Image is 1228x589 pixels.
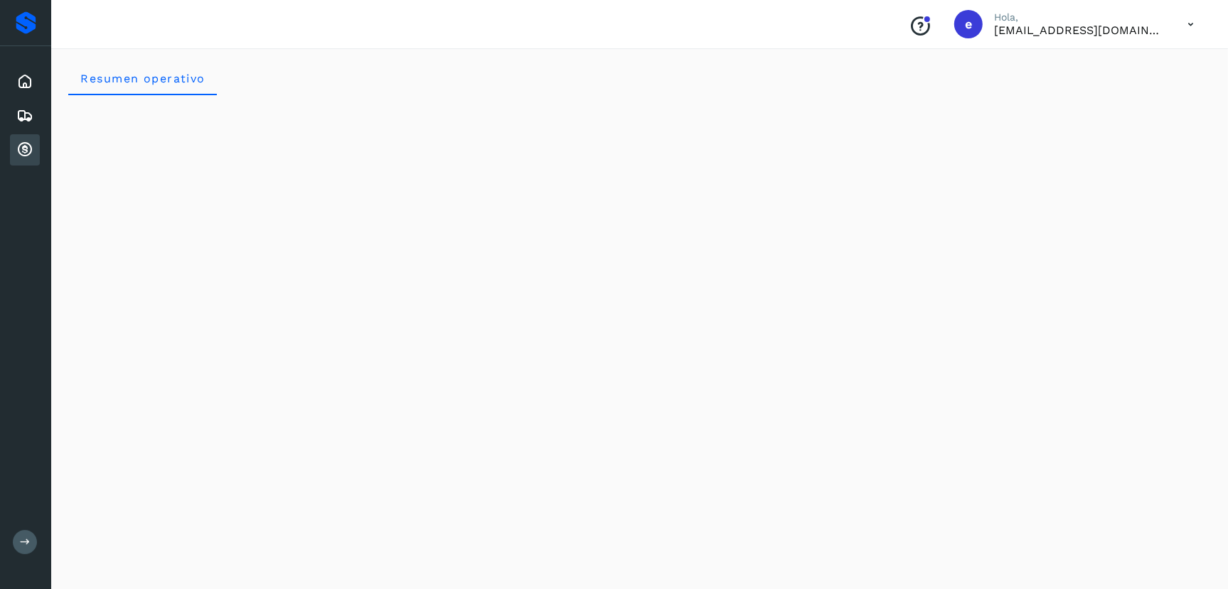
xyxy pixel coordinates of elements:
p: ebenezer5009@gmail.com [994,23,1165,37]
p: Hola, [994,11,1165,23]
div: Inicio [10,66,40,97]
span: Resumen operativo [80,72,205,85]
div: Cuentas por cobrar [10,134,40,166]
div: Embarques [10,100,40,131]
